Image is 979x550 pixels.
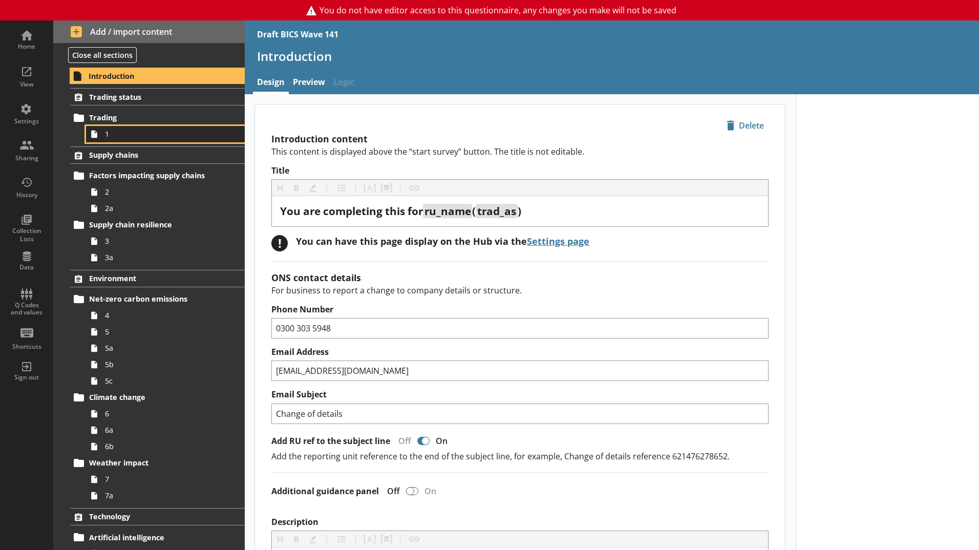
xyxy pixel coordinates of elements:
span: 2 [105,187,219,197]
a: Preview [289,72,329,94]
a: 1 [86,126,245,142]
div: Title [280,204,760,218]
a: 2 [86,184,245,200]
span: 5c [105,376,219,386]
li: Net-zero carbon emissions455a5b5c [75,291,245,389]
a: Weather impact [70,455,245,471]
button: Add / import content [53,20,245,43]
div: View [9,80,45,89]
button: Close all sections [68,47,137,63]
li: Supply chain resilience33a [75,217,245,266]
p: For business to report a change to company details or structure. [271,285,769,296]
div: ! [271,235,288,251]
a: Environment [70,270,245,287]
a: Trading [70,110,245,126]
p: This content is displayed above the “start survey” button. The title is not editable. [271,146,769,157]
div: On [420,485,444,497]
span: Climate change [89,392,215,402]
div: Draft BICS Wave 141 [257,29,338,40]
label: Add RU ref to the subject line [271,436,390,447]
a: 6a [86,422,245,438]
a: 3a [86,249,245,266]
h2: Introduction content [271,133,769,145]
li: Climate change66a6b [75,389,245,455]
span: Artificial intelligence [89,533,215,542]
label: Title [271,165,769,176]
span: Delete [722,117,768,134]
li: Trading statusTrading1 [53,88,245,142]
a: 5a [86,340,245,356]
a: 6b [86,438,245,455]
li: Factors impacting supply chains22a [75,167,245,217]
li: Weather impact77a [75,455,245,504]
a: 4 [86,307,245,324]
label: Description [271,517,769,527]
a: 5b [86,356,245,373]
a: Technology [70,508,245,525]
span: 6 [105,409,219,418]
span: Weather impact [89,458,215,468]
span: 6b [105,441,219,451]
div: Sharing [9,154,45,162]
span: 2a [105,203,219,213]
a: Climate change [70,389,245,406]
a: Factors impacting supply chains [70,167,245,184]
div: Collection Lists [9,227,45,243]
a: Supply chain resilience [70,217,245,233]
a: Introduction [70,68,245,84]
div: Off [379,485,404,497]
a: Trading status [70,88,245,105]
a: 2a [86,200,245,217]
div: Settings [9,117,45,125]
li: Trading1 [75,110,245,142]
span: Add / import content [71,26,228,37]
label: Email Subject [271,389,769,400]
div: On [432,435,456,447]
span: Net-zero carbon emissions [89,294,215,304]
span: Technology [89,512,215,521]
a: 3 [86,233,245,249]
span: 3 [105,236,219,246]
a: Supply chains [70,146,245,164]
label: Phone Number [271,304,769,315]
label: Additional guidance panel [271,486,379,497]
div: History [9,191,45,199]
a: 7a [86,488,245,504]
span: 6a [105,425,219,435]
span: 5 [105,327,219,336]
span: Supply chain resilience [89,220,215,229]
li: EnvironmentNet-zero carbon emissions455a5b5cClimate change66a6bWeather impact77a [53,270,245,504]
div: Q Codes and values [9,302,45,316]
h2: ONS contact details [271,271,769,284]
a: 7 [86,471,245,488]
div: Sign out [9,373,45,382]
div: Data [9,263,45,271]
div: Shortcuts [9,343,45,351]
p: Add the reporting unit reference to the end of the subject line, for example, Change of details r... [271,451,769,462]
a: Net-zero carbon emissions [70,291,245,307]
span: ( [472,204,476,218]
button: Delete [722,117,769,134]
a: 6 [86,406,245,422]
a: 5 [86,324,245,340]
span: Trading [89,113,215,122]
li: Supply chainsFactors impacting supply chains22aSupply chain resilience33a [53,146,245,266]
div: Off [390,435,415,447]
span: 7a [105,491,219,500]
span: 4 [105,310,219,320]
span: trad_as [477,204,516,218]
span: 5a [105,343,219,353]
span: 5b [105,359,219,369]
div: You can have this page display on the Hub via the [296,235,589,247]
a: 5c [86,373,245,389]
span: Trading status [89,92,215,102]
span: ru_name [424,204,471,218]
span: Factors impacting supply chains [89,171,215,180]
a: Artificial intelligence [70,529,245,545]
span: 3a [105,252,219,262]
span: Logic [329,72,358,94]
span: Supply chains [89,150,215,160]
div: Home [9,43,45,51]
span: ) [518,204,521,218]
span: Introduction [89,71,215,81]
